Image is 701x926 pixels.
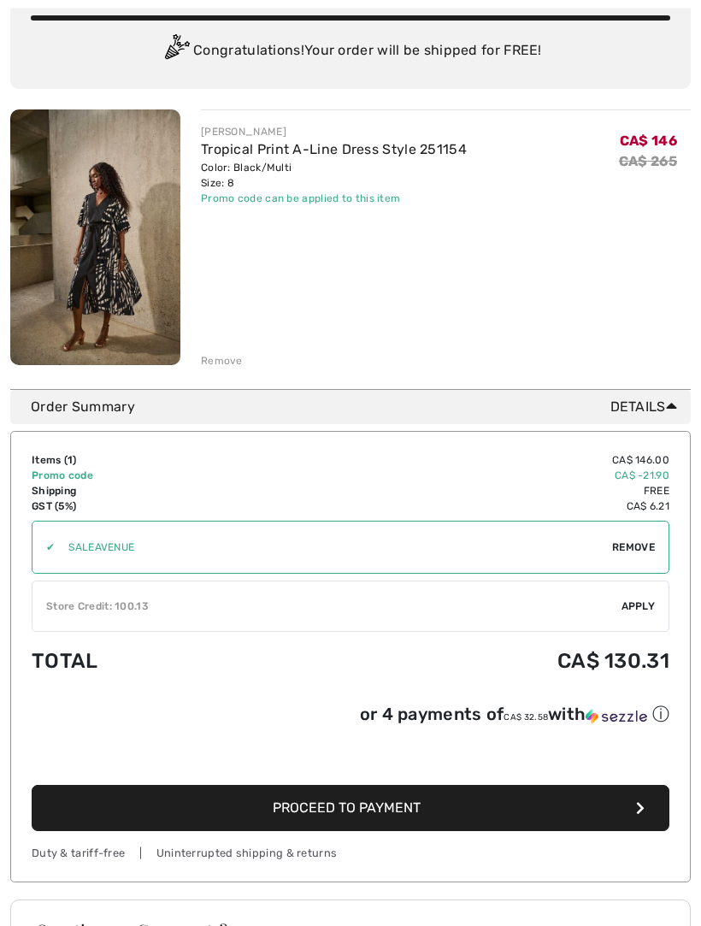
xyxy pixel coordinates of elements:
td: GST (5%) [32,499,268,515]
td: Items ( ) [32,453,268,469]
td: Total [32,633,268,691]
td: Free [268,484,669,499]
td: Shipping [32,484,268,499]
td: CA$ 6.21 [268,499,669,515]
div: Color: Black/Multi Size: 8 [201,161,467,192]
img: Sezzle [586,710,647,725]
div: [PERSON_NAME] [201,125,467,140]
div: Order Summary [31,398,684,418]
iframe: PayPal-paypal [32,733,669,780]
div: or 4 payments ofCA$ 32.58withSezzle Click to learn more about Sezzle [32,704,669,733]
span: Proceed to Payment [273,800,421,817]
td: CA$ 130.31 [268,633,669,691]
div: or 4 payments of with [360,704,669,727]
img: Congratulation2.svg [159,35,193,69]
button: Proceed to Payment [32,786,669,832]
div: Store Credit: 100.13 [32,599,621,615]
div: Promo code can be applied to this item [201,192,467,207]
div: Remove [201,354,243,369]
span: 1 [68,455,73,467]
div: ✔ [32,540,55,556]
img: Tropical Print A-Line Dress Style 251154 [10,110,180,366]
s: CA$ 265 [619,154,677,170]
span: CA$ 146 [620,133,677,150]
span: Remove [612,540,655,556]
div: Congratulations! Your order will be shipped for FREE! [31,35,670,69]
td: Promo code [32,469,268,484]
a: Tropical Print A-Line Dress Style 251154 [201,142,467,158]
input: Promo code [55,522,612,574]
td: CA$ 146.00 [268,453,669,469]
span: Details [610,398,684,418]
span: Apply [621,599,656,615]
td: CA$ -21.90 [268,469,669,484]
span: CA$ 32.58 [504,713,548,723]
div: Duty & tariff-free | Uninterrupted shipping & returns [32,846,669,862]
